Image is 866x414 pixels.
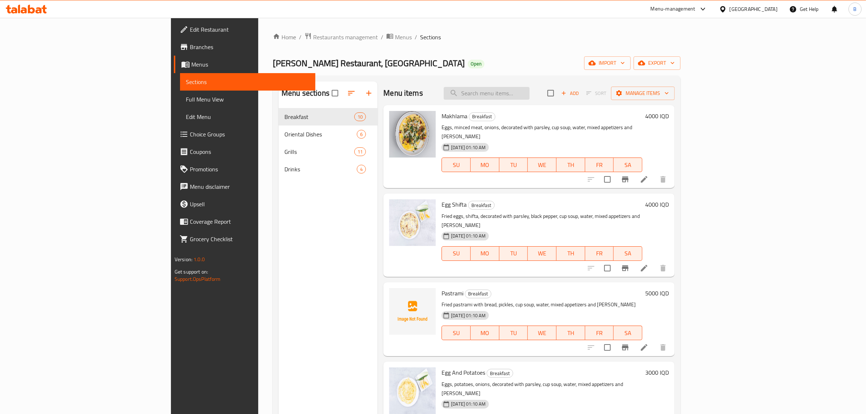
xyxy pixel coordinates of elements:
a: Edit Restaurant [174,21,316,38]
span: Sections [420,33,441,41]
img: Pastrami [389,288,436,335]
div: items [354,112,366,121]
span: TH [559,160,582,170]
span: Select to update [600,172,615,187]
button: TU [499,246,528,261]
button: WE [528,326,556,340]
h6: 5000 IQD [645,288,669,298]
span: MO [474,160,496,170]
span: Menu disclaimer [190,182,310,191]
img: Egg And Potatoes [389,367,436,414]
span: SA [616,328,639,338]
a: Edit menu item [640,175,648,184]
button: MO [471,158,499,172]
button: SA [614,326,642,340]
li: / [381,33,383,41]
span: Breakfast [469,112,495,121]
p: Fried eggs, shifta, decorated with parsley, black pepper, cup soup, water, mixed appetizers and [... [442,212,642,230]
span: [DATE] 01:10 AM [448,232,488,239]
div: items [357,165,366,174]
span: [DATE] 01:10 AM [448,144,488,151]
nav: Menu sections [279,105,378,181]
button: SA [614,246,642,261]
span: Select section [543,85,558,101]
span: Grills [284,147,354,156]
span: SU [445,248,468,259]
span: Breakfast [468,201,494,210]
span: Egg And Potatoes [442,367,485,378]
span: 4 [357,166,366,173]
span: 11 [355,148,366,155]
span: Upsell [190,200,310,208]
p: Eggs, minced meat, onions, decorated with parsley, cup soup, water, mixed appetizers and [PERSON_... [442,123,642,141]
span: Coupons [190,147,310,156]
span: Menus [191,60,310,69]
span: TH [559,248,582,259]
span: Promotions [190,165,310,174]
button: TH [556,158,585,172]
span: Grocery Checklist [190,235,310,243]
button: SA [614,158,642,172]
span: Get support on: [175,267,208,276]
button: SU [442,158,471,172]
span: 6 [357,131,366,138]
button: export [634,56,681,70]
span: Coverage Report [190,217,310,226]
span: Breakfast [465,290,491,298]
span: SA [616,160,639,170]
div: Breakfast [487,369,513,378]
a: Support.OpsPlatform [175,274,221,284]
span: Open [468,61,484,67]
span: WE [531,160,554,170]
button: WE [528,246,556,261]
span: WE [531,328,554,338]
span: Full Menu View [186,95,310,104]
button: FR [585,246,614,261]
span: FR [588,248,611,259]
span: [DATE] 01:10 AM [448,401,488,407]
button: delete [654,339,672,356]
button: TH [556,246,585,261]
span: [PERSON_NAME] Restaurant, [GEOGRAPHIC_DATA] [273,55,465,71]
h6: 4000 IQD [645,111,669,121]
button: delete [654,259,672,277]
span: import [590,59,625,68]
span: Add item [558,88,582,99]
span: Oriental Dishes [284,130,357,139]
button: MO [471,246,499,261]
div: Drinks4 [279,160,378,178]
button: WE [528,158,556,172]
a: Restaurants management [304,32,378,42]
div: items [357,130,366,139]
span: Breakfast [487,369,513,378]
a: Choice Groups [174,126,316,143]
span: Egg Shifta [442,199,467,210]
span: SU [445,328,468,338]
a: Edit menu item [640,343,648,352]
a: Coupons [174,143,316,160]
h2: Menu items [383,88,423,99]
span: Add [560,89,580,97]
span: export [639,59,675,68]
span: Select section first [582,88,611,99]
button: Add [558,88,582,99]
span: B [853,5,857,13]
div: Oriental Dishes6 [279,126,378,143]
li: / [415,33,417,41]
a: Edit menu item [640,264,648,272]
span: TH [559,328,582,338]
span: Manage items [617,89,669,98]
a: Menus [386,32,412,42]
span: Edit Menu [186,112,310,121]
span: Version: [175,255,192,264]
span: Restaurants management [313,33,378,41]
span: [DATE] 01:10 AM [448,312,488,319]
span: Menus [395,33,412,41]
button: Branch-specific-item [616,259,634,277]
a: Sections [180,73,316,91]
span: Drinks [284,165,357,174]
